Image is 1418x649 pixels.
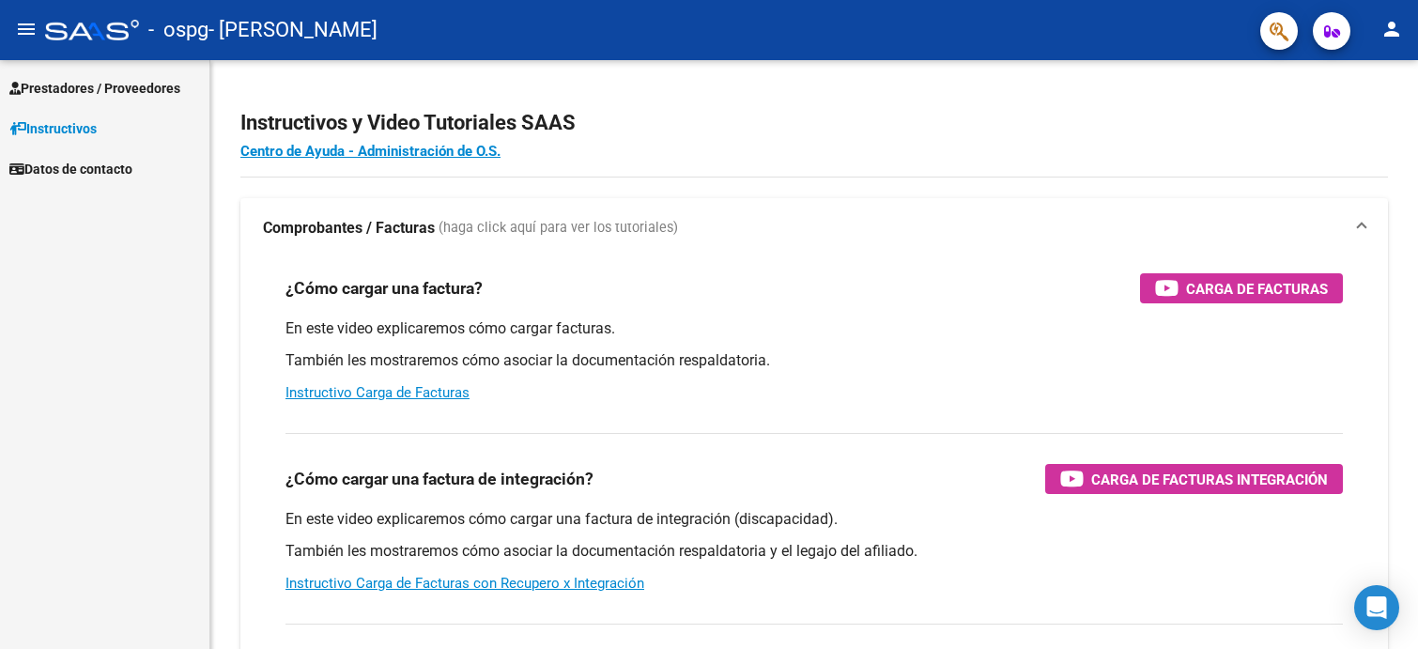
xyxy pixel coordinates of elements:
span: Instructivos [9,118,97,139]
span: Carga de Facturas [1186,277,1328,301]
a: Centro de Ayuda - Administración de O.S. [240,143,501,160]
button: Carga de Facturas Integración [1045,464,1343,494]
p: En este video explicaremos cómo cargar facturas. [285,318,1343,339]
button: Carga de Facturas [1140,273,1343,303]
span: - ospg [148,9,208,51]
p: También les mostraremos cómo asociar la documentación respaldatoria y el legajo del afiliado. [285,541,1343,562]
strong: Comprobantes / Facturas [263,218,435,239]
a: Instructivo Carga de Facturas [285,384,470,401]
h2: Instructivos y Video Tutoriales SAAS [240,105,1388,141]
h3: ¿Cómo cargar una factura? [285,275,483,301]
span: Prestadores / Proveedores [9,78,180,99]
h3: ¿Cómo cargar una factura de integración? [285,466,593,492]
span: Carga de Facturas Integración [1091,468,1328,491]
span: Datos de contacto [9,159,132,179]
span: - [PERSON_NAME] [208,9,378,51]
mat-icon: person [1380,18,1403,40]
div: Open Intercom Messenger [1354,585,1399,630]
a: Instructivo Carga de Facturas con Recupero x Integración [285,575,644,592]
p: También les mostraremos cómo asociar la documentación respaldatoria. [285,350,1343,371]
mat-expansion-panel-header: Comprobantes / Facturas (haga click aquí para ver los tutoriales) [240,198,1388,258]
span: (haga click aquí para ver los tutoriales) [439,218,678,239]
p: En este video explicaremos cómo cargar una factura de integración (discapacidad). [285,509,1343,530]
mat-icon: menu [15,18,38,40]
